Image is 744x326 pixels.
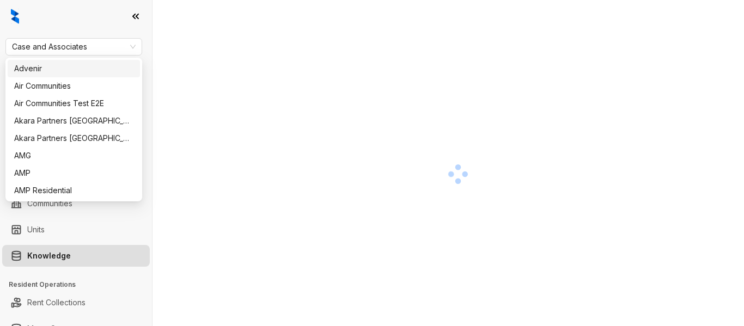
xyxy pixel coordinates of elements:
h3: Data Management [9,181,152,190]
li: Communities [2,193,150,214]
li: Knowledge [2,245,150,267]
a: Communities [27,193,72,214]
a: Collections [27,146,67,168]
li: Leads [2,73,150,95]
li: Units [2,219,150,241]
a: Knowledge [27,245,71,267]
img: logo [11,9,19,24]
span: Case and Associates [12,39,136,55]
li: Collections [2,146,150,168]
a: Units [27,219,45,241]
a: Leasing [27,120,55,142]
li: Leasing [2,120,150,142]
h3: Leasing [9,61,152,71]
h3: Analytics [9,108,152,118]
a: Leads [27,73,49,95]
a: Rent Collections [27,292,86,313]
h3: Resident Operations [9,280,152,290]
li: Rent Collections [2,292,150,313]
